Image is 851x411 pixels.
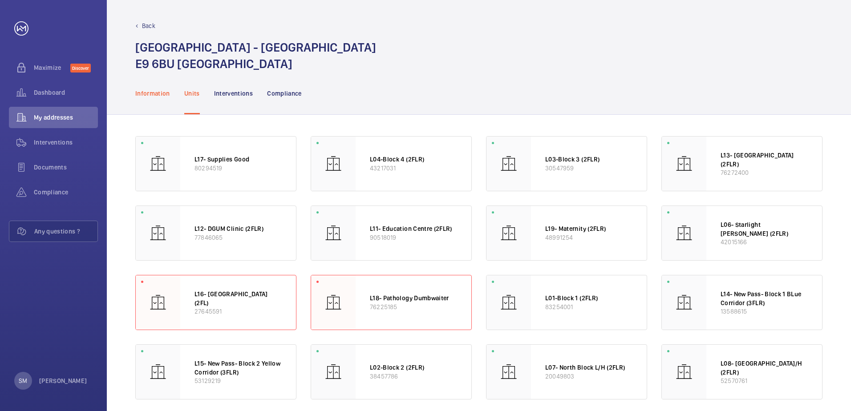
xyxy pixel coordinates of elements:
p: 20049803 [545,372,632,381]
p: 77846065 [195,233,282,242]
p: 52570761 [721,376,808,385]
img: elevator.svg [149,224,167,242]
p: L16- [GEOGRAPHIC_DATA] (2FL) [195,290,282,307]
p: 76225185 [370,302,457,311]
img: elevator.svg [500,363,518,381]
p: Units [184,89,200,98]
p: L15- New Pass- Block 2 Yellow Corridor (3FLR) [195,359,282,376]
img: elevator.svg [500,224,518,242]
img: elevator.svg [149,155,167,173]
p: 48991254 [545,233,632,242]
p: L07- North Block L/H (2FLR) [545,363,632,372]
p: 76272400 [721,168,808,177]
h1: [GEOGRAPHIC_DATA] - [GEOGRAPHIC_DATA] E9 6BU [GEOGRAPHIC_DATA] [135,39,376,72]
img: elevator.svg [500,155,518,173]
p: 80294519 [195,164,282,173]
p: Back [142,21,155,30]
p: 90518019 [370,233,457,242]
span: Discover [70,64,91,73]
img: elevator.svg [675,363,693,381]
span: Dashboard [34,88,98,97]
img: elevator.svg [149,363,167,381]
img: elevator.svg [675,155,693,173]
p: 30547959 [545,164,632,173]
p: L08- [GEOGRAPHIC_DATA]/H (2FLR) [721,359,808,376]
p: L18- Pathology Dumbwaiter [370,294,457,302]
img: elevator.svg [324,363,342,381]
span: Maximize [34,63,70,72]
p: 13588615 [721,307,808,315]
span: Compliance [34,188,98,197]
p: L19- Maternity (2FLR) [545,224,632,233]
p: L06- Starlight [PERSON_NAME] (2FLR) [721,220,808,238]
img: elevator.svg [675,294,693,311]
p: 38457786 [370,372,457,381]
span: My addresses [34,113,98,122]
span: Documents [34,163,98,172]
p: SM [19,376,27,385]
p: L13- [GEOGRAPHIC_DATA] (2FLR) [721,151,808,168]
p: L12- DGUM Clinic (2FLR) [195,224,282,233]
p: L01-Block 1 (2FLR) [545,294,632,302]
img: elevator.svg [675,224,693,242]
p: L03-Block 3 (2FLR) [545,155,632,164]
p: L02-Block 2 (2FLR) [370,363,457,372]
img: elevator.svg [324,224,342,242]
p: 42015166 [721,238,808,246]
p: 27645591 [195,307,282,315]
p: 43217031 [370,164,457,173]
p: Information [135,89,170,98]
p: 53129219 [195,376,282,385]
img: elevator.svg [324,155,342,173]
p: Compliance [267,89,302,98]
p: L14- New Pass- Block 1 BLue Corridor (3FLR) [721,290,808,307]
img: elevator.svg [149,294,167,311]
p: L11- Education Centre (2FLR) [370,224,457,233]
p: L17- Supplies Good [195,155,282,164]
span: Any questions ? [34,227,97,236]
img: elevator.svg [324,294,342,311]
p: 83254001 [545,302,632,311]
p: L04-Block 4 (2FLR) [370,155,457,164]
span: Interventions [34,138,98,147]
p: [PERSON_NAME] [39,376,87,385]
p: Interventions [214,89,253,98]
img: elevator.svg [500,294,518,311]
